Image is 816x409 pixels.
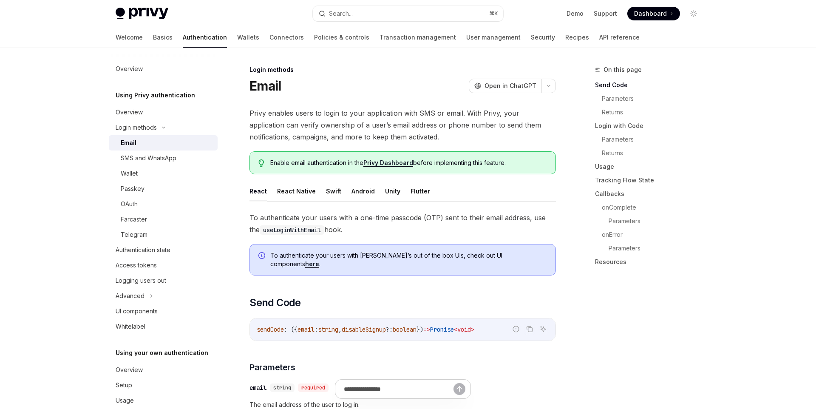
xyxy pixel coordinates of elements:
button: Send message [453,383,465,395]
div: Passkey [121,184,144,194]
span: Parameters [249,361,295,373]
span: Send Code [249,296,301,310]
button: Ask AI [538,324,549,335]
a: Parameters [602,92,707,105]
div: Login methods [116,122,157,133]
span: disableSignup [342,326,386,333]
a: Telegram [109,227,218,242]
span: Open in ChatGPT [484,82,536,90]
a: Returns [602,146,707,160]
a: Demo [567,9,584,18]
h5: Using your own authentication [116,348,208,358]
span: email [297,326,314,333]
a: Authentication [183,27,227,48]
h1: Email [249,78,281,94]
div: Login methods [249,65,556,74]
div: Telegram [121,230,147,240]
div: Overview [116,107,143,117]
button: Report incorrect code [510,324,521,335]
a: Parameters [609,241,707,255]
div: Usage [116,395,134,406]
div: Email [121,138,136,148]
a: Tracking Flow State [595,173,707,187]
span: ?: [386,326,393,333]
span: To authenticate your users with a one-time passcode (OTP) sent to their email address, use the hook. [249,212,556,236]
a: Parameters [602,133,707,146]
div: SMS and WhatsApp [121,153,176,163]
a: Support [594,9,617,18]
a: Email [109,135,218,151]
button: Open in ChatGPT [469,79,541,93]
a: Dashboard [627,7,680,20]
div: OAuth [121,199,138,209]
span: Dashboard [634,9,667,18]
code: useLoginWithEmail [260,225,324,235]
span: void [457,326,471,333]
svg: Info [258,252,267,261]
button: Unity [385,181,400,201]
span: , [338,326,342,333]
div: UI components [116,306,158,316]
button: Copy the contents from the code block [524,324,535,335]
a: Overview [109,61,218,77]
div: Setup [116,380,132,390]
button: Flutter [411,181,430,201]
span: < [454,326,457,333]
a: Parameters [609,214,707,228]
div: Farcaster [121,214,147,224]
button: Toggle dark mode [687,7,700,20]
div: Access tokens [116,260,157,270]
a: OAuth [109,196,218,212]
span: : [314,326,318,333]
span: On this page [603,65,642,75]
a: Wallet [109,166,218,181]
div: Wallet [121,168,138,179]
div: Advanced [116,291,144,301]
a: Transaction management [380,27,456,48]
span: sendCode [257,326,284,333]
a: Wallets [237,27,259,48]
a: Farcaster [109,212,218,227]
a: API reference [599,27,640,48]
a: Recipes [565,27,589,48]
img: light logo [116,8,168,20]
button: Android [351,181,375,201]
a: Policies & controls [314,27,369,48]
button: React [249,181,267,201]
a: Resources [595,255,707,269]
div: Search... [329,9,353,19]
a: Setup [109,378,218,393]
a: Returns [602,105,707,119]
a: Overview [109,105,218,120]
a: Send Code [595,78,707,92]
h5: Using Privy authentication [116,90,195,100]
a: Authentication state [109,242,218,258]
a: Logging users out [109,273,218,288]
span: : ({ [284,326,297,333]
button: Search...⌘K [313,6,503,21]
svg: Tip [258,159,264,167]
span: boolean [393,326,416,333]
span: Privy enables users to login to your application with SMS or email. With Privy, your application ... [249,107,556,143]
span: Promise [430,326,454,333]
a: User management [466,27,521,48]
a: Callbacks [595,187,707,201]
div: Authentication state [116,245,170,255]
a: Whitelabel [109,319,218,334]
span: To authenticate your users with [PERSON_NAME]’s out of the box UIs, check out UI components . [270,251,547,268]
a: Access tokens [109,258,218,273]
div: Whitelabel [116,321,145,332]
span: Enable email authentication in the before implementing this feature. [270,159,547,167]
a: Privy Dashboard [363,159,413,167]
a: onError [602,228,707,241]
a: onComplete [602,201,707,214]
a: Connectors [269,27,304,48]
div: Overview [116,64,143,74]
a: Basics [153,27,173,48]
button: Swift [326,181,341,201]
a: Login with Code [595,119,707,133]
a: Usage [595,160,707,173]
div: Overview [116,365,143,375]
div: Logging users out [116,276,166,286]
a: Passkey [109,181,218,196]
